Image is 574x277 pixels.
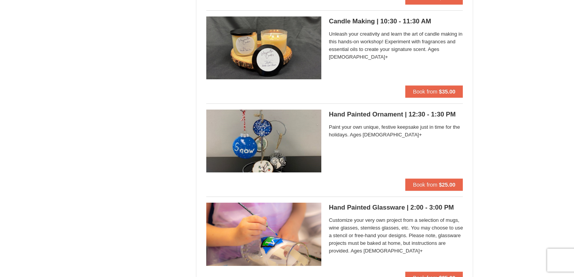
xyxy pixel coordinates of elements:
span: Customize your very own project from a selection of mugs, wine glasses, stemless glasses, etc. Yo... [329,216,463,255]
button: Book from $35.00 [405,85,463,98]
button: Book from $25.00 [405,179,463,191]
span: Paint your own unique, festive keepsake just in time for the holidays. Ages [DEMOGRAPHIC_DATA]+ [329,123,463,139]
h5: Candle Making | 10:30 - 11:30 AM [329,18,463,25]
img: 6619869-1088-d49a29a5.jpg [206,203,321,266]
strong: $35.00 [439,89,456,95]
img: 6619869-1315-d249998d.jpg [206,110,321,172]
h5: Hand Painted Glassware | 2:00 - 3:00 PM [329,204,463,211]
span: Unleash your creativity and learn the art of candle making in this hands-on workshop! Experiment ... [329,30,463,61]
img: 6619869-1669-1b4853a0.jpg [206,16,321,79]
span: Book from [413,182,437,188]
strong: $25.00 [439,182,456,188]
h5: Hand Painted Ornament | 12:30 - 1:30 PM [329,111,463,118]
span: Book from [413,89,437,95]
